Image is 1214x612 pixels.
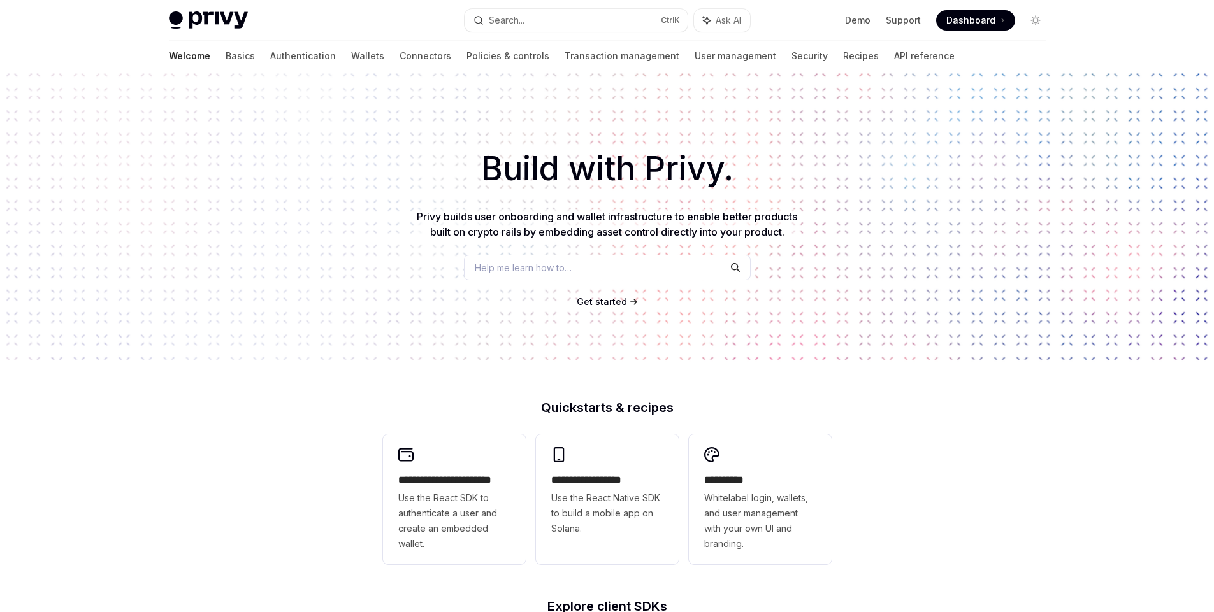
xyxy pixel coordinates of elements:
span: Help me learn how to… [475,261,572,274]
a: Support [886,14,921,27]
span: Whitelabel login, wallets, and user management with your own UI and branding. [704,490,816,552]
button: Toggle dark mode [1025,10,1046,31]
span: Privy builds user onboarding and wallet infrastructure to enable better products built on crypto ... [417,210,797,238]
h1: Build with Privy. [20,144,1194,194]
span: Use the React Native SDK to build a mobile app on Solana. [551,490,663,536]
a: Authentication [270,41,336,71]
a: Connectors [400,41,451,71]
a: API reference [894,41,955,71]
a: Welcome [169,41,210,71]
a: Basics [226,41,255,71]
a: Wallets [351,41,384,71]
a: Get started [577,295,627,308]
span: Use the React SDK to authenticate a user and create an embedded wallet. [398,490,510,552]
button: Search...CtrlK [465,9,688,32]
a: Transaction management [565,41,679,71]
span: Dashboard [946,14,995,27]
span: Ctrl K [661,15,680,25]
button: Ask AI [694,9,750,32]
h2: Quickstarts & recipes [383,401,832,414]
a: Security [791,41,828,71]
a: Recipes [843,41,879,71]
span: Get started [577,296,627,307]
a: User management [695,41,776,71]
a: Dashboard [936,10,1015,31]
span: Ask AI [716,14,741,27]
a: **** **** **** ***Use the React Native SDK to build a mobile app on Solana. [536,434,679,564]
a: Policies & controls [466,41,549,71]
a: **** *****Whitelabel login, wallets, and user management with your own UI and branding. [689,434,832,564]
a: Demo [845,14,871,27]
img: light logo [169,11,248,29]
div: Search... [489,13,524,28]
